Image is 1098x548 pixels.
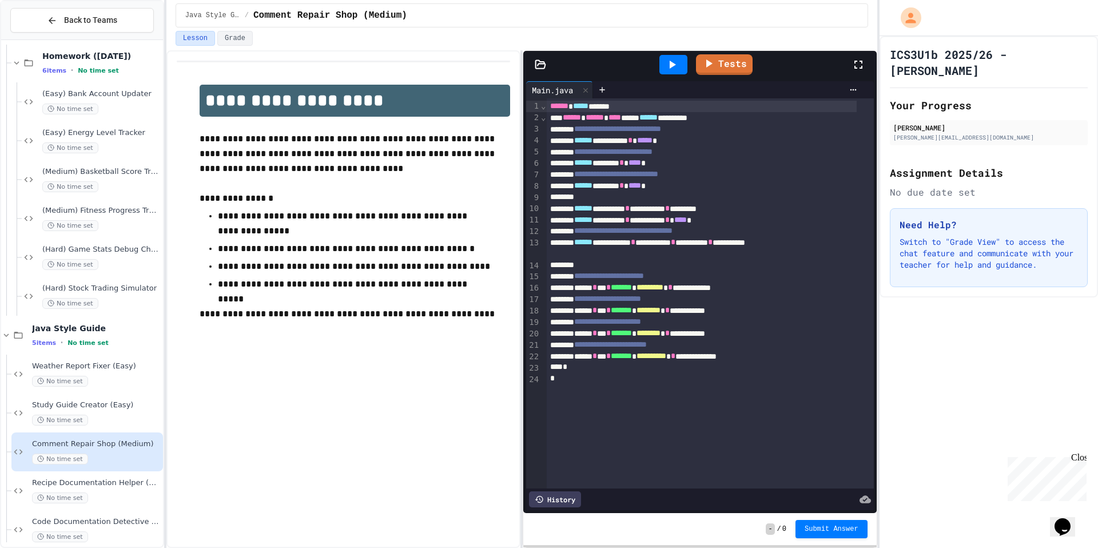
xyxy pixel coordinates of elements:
[42,245,161,255] span: (Hard) Game Stats Debug Challenge
[777,525,781,534] span: /
[42,298,98,309] span: No time set
[42,284,161,293] span: (Hard) Stock Trading Simulator
[893,133,1084,142] div: [PERSON_NAME][EMAIL_ADDRESS][DOMAIN_NAME]
[893,122,1084,133] div: [PERSON_NAME]
[176,31,215,46] button: Lesson
[526,305,540,317] div: 18
[61,338,63,347] span: •
[32,439,161,449] span: Comment Repair Shop (Medium)
[526,101,540,112] div: 1
[526,192,540,204] div: 9
[78,67,119,74] span: No time set
[526,226,540,237] div: 12
[32,517,161,527] span: Code Documentation Detective (Hard)
[889,5,924,31] div: My Account
[10,8,154,33] button: Back to Teams
[526,283,540,294] div: 16
[890,185,1088,199] div: No due date set
[782,525,786,534] span: 0
[526,317,540,328] div: 19
[890,165,1088,181] h2: Assignment Details
[217,31,253,46] button: Grade
[71,66,73,75] span: •
[1050,502,1087,537] iframe: chat widget
[42,259,98,270] span: No time set
[526,271,540,283] div: 15
[253,9,407,22] span: Comment Repair Shop (Medium)
[526,135,540,146] div: 4
[42,51,161,61] span: Homework ([DATE])
[32,415,88,426] span: No time set
[526,146,540,158] div: 5
[32,400,161,410] span: Study Guide Creator (Easy)
[32,376,88,387] span: No time set
[526,237,540,260] div: 13
[42,104,98,114] span: No time set
[526,112,540,124] div: 2
[526,374,540,386] div: 24
[526,351,540,363] div: 22
[890,46,1088,78] h1: ICS3U1b 2025/26 - [PERSON_NAME]
[32,362,161,371] span: Weather Report Fixer (Easy)
[526,124,540,135] div: 3
[32,478,161,488] span: Recipe Documentation Helper (Medium)
[32,323,161,333] span: Java Style Guide
[42,67,66,74] span: 6 items
[526,215,540,226] div: 11
[42,220,98,231] span: No time set
[526,84,579,96] div: Main.java
[526,203,540,215] div: 10
[540,101,546,110] span: Fold line
[1003,452,1087,501] iframe: chat widget
[540,113,546,122] span: Fold line
[67,339,109,347] span: No time set
[185,11,240,20] span: Java Style Guide
[526,328,540,340] div: 20
[696,54,753,75] a: Tests
[42,206,161,216] span: (Medium) Fitness Progress Tracker
[32,531,88,542] span: No time set
[805,525,858,534] span: Submit Answer
[32,454,88,464] span: No time set
[900,218,1078,232] h3: Need Help?
[900,236,1078,271] p: Switch to "Grade View" to access the chat feature and communicate with your teacher for help and ...
[890,97,1088,113] h2: Your Progress
[64,14,117,26] span: Back to Teams
[42,89,161,99] span: (Easy) Bank Account Updater
[526,158,540,169] div: 6
[526,294,540,305] div: 17
[32,493,88,503] span: No time set
[42,142,98,153] span: No time set
[526,169,540,181] div: 7
[766,523,774,535] span: -
[42,167,161,177] span: (Medium) Basketball Score Tracker
[245,11,249,20] span: /
[526,340,540,351] div: 21
[42,128,161,138] span: (Easy) Energy Level Tracker
[32,339,56,347] span: 5 items
[795,520,868,538] button: Submit Answer
[526,363,540,374] div: 23
[42,181,98,192] span: No time set
[526,81,593,98] div: Main.java
[526,260,540,272] div: 14
[529,491,581,507] div: History
[5,5,79,73] div: Chat with us now!Close
[526,181,540,192] div: 8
